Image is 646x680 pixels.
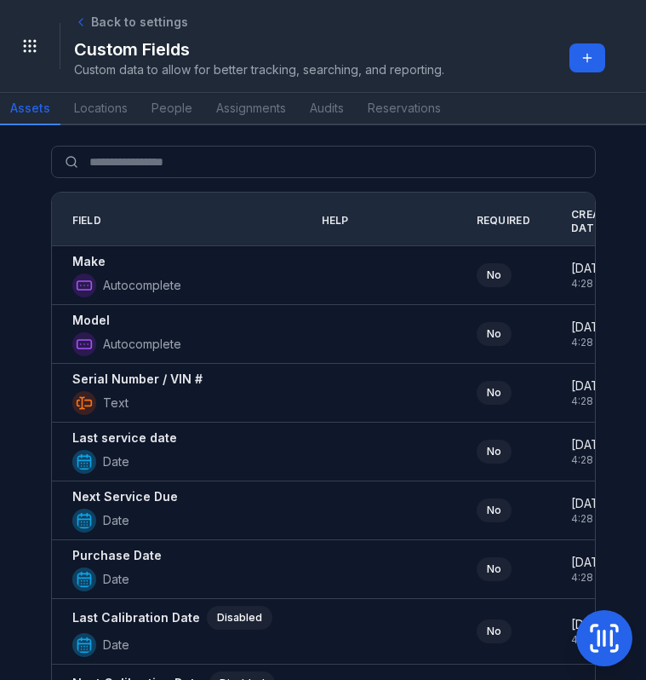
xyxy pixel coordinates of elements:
strong: Purchase Date [72,547,162,564]
div: No [477,263,512,287]
span: Help [322,214,349,228]
span: Autocomplete [103,336,181,353]
span: [DATE] [571,319,612,336]
span: 4:28 pm [571,395,612,408]
a: Audits [300,93,354,125]
strong: Model [72,312,110,329]
span: Created Date [571,208,621,235]
div: No [477,440,512,464]
h2: Custom Fields [74,37,444,61]
div: No [477,381,512,405]
a: Assignments [206,93,296,125]
a: Locations [64,93,138,125]
span: Autocomplete [103,277,181,294]
div: Disabled [207,606,272,630]
span: Field [72,214,102,228]
span: Back to settings [91,14,188,31]
a: Back to settings [74,14,188,31]
span: Date [103,453,129,470]
span: [DATE] [571,436,612,453]
span: Text [103,395,129,412]
time: 26/08/2025, 4:28:25 pm [571,554,612,585]
time: 26/08/2025, 4:28:25 pm [571,495,612,526]
span: [DATE] [571,495,612,512]
div: No [477,322,512,346]
span: 4:28 pm [571,633,612,647]
span: 4:28 pm [571,277,612,291]
a: People [141,93,203,125]
time: 26/08/2025, 4:28:25 pm [571,319,612,349]
span: 4:28 pm [571,336,612,349]
span: 4:28 pm [571,453,612,467]
strong: Serial Number / VIN # [72,371,203,388]
span: [DATE] [571,377,612,395]
div: No [477,619,512,643]
span: Date [103,637,129,654]
span: 4:28 pm [571,571,612,585]
time: 26/08/2025, 4:28:25 pm [571,377,612,408]
span: [DATE] [571,260,612,277]
time: 26/08/2025, 4:28:25 pm [571,260,612,291]
a: Reservations [357,93,451,125]
span: Custom data to allow for better tracking, searching, and reporting. [74,61,444,78]
span: [DATE] [571,554,612,571]
span: 4:28 pm [571,512,612,526]
time: 26/08/2025, 4:28:25 pm [571,616,612,647]
time: 26/08/2025, 4:28:25 pm [571,436,612,467]
span: [DATE] [571,616,612,633]
span: Required [477,214,530,228]
span: Date [103,512,129,529]
div: No [477,498,512,522]
strong: Next Service Due [72,488,178,505]
span: Date [103,571,129,588]
strong: Last service date [72,429,177,447]
button: Toggle navigation [14,30,46,62]
strong: Make [72,253,106,270]
strong: Last Calibration Date [72,609,200,626]
div: No [477,557,512,581]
